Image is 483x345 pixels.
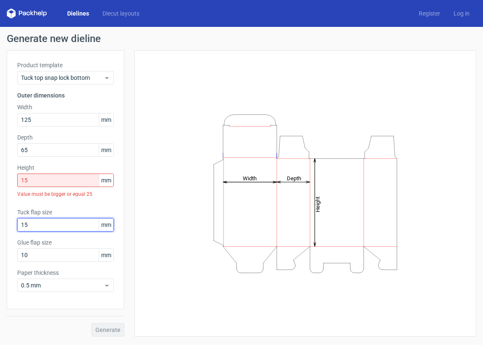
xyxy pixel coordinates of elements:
label: Tuck flap size [17,208,114,216]
label: Height [17,163,114,172]
div: Value must be bigger or equal 25 [17,187,114,201]
a: Diecut layouts [96,9,146,18]
span: mm [99,174,113,187]
span: mm [99,113,113,126]
label: Depth [17,133,114,142]
span: 0.5 mm [21,281,104,290]
h3: Outer dimensions [17,91,114,100]
span: mm [99,219,113,231]
label: Width [17,103,114,111]
a: Dielines [60,9,96,18]
tspan: Height [315,196,321,212]
h1: Generate new dieline [7,34,476,44]
tspan: Width [243,175,257,181]
tspan: Depth [287,175,301,181]
label: Glue flap size [17,238,114,247]
label: Paper thickness [17,269,114,277]
a: Register [412,9,447,18]
label: Product template [17,61,114,69]
span: mm [99,249,113,261]
span: Tuck top snap lock bottom [21,74,104,82]
a: Log in [447,9,476,18]
span: mm [99,144,113,156]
